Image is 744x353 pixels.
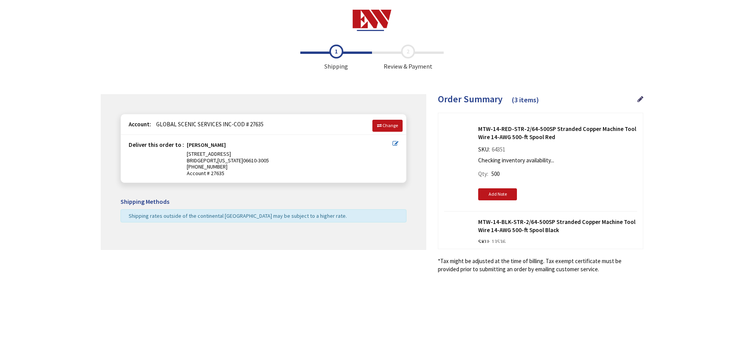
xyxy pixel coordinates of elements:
: *Tax might be adjusted at the time of billing. Tax exempt certificate must be provided prior to s... [438,257,643,274]
span: Review & Payment [372,45,444,71]
div: SKU: [478,238,507,249]
span: [PHONE_NUMBER] [187,163,227,170]
span: [STREET_ADDRESS] [187,150,231,157]
span: 64351 [490,146,507,153]
strong: MTW-14-BLK-STR-2/64-500SP Stranded Copper Machine Tool Wire 14-AWG 500-ft Spool Black [478,218,637,234]
strong: MTW-14-RED-STR-2/64-500SP Stranded Copper Machine Tool Wire 14-AWG 500-ft Spool Red [478,125,637,141]
strong: Account: [129,121,151,128]
p: Checking inventory availability... [478,156,633,164]
span: Account # 27635 [187,170,393,177]
span: Qty [478,170,487,177]
span: [US_STATE] [217,157,243,164]
span: Change [382,122,398,128]
img: Electrical Wholesalers, Inc. [353,10,392,31]
h5: Shipping Methods [121,198,406,205]
span: Shipping rates outside of the continental [GEOGRAPHIC_DATA] may be subject to a higher rate. [129,212,347,219]
span: Order Summary [438,93,503,105]
span: 13536 [490,238,507,246]
span: Shipping [300,45,372,71]
span: GLOBAL SCENIC SERVICES INC-COD # 27635 [152,121,263,128]
span: (3 items) [512,95,539,104]
strong: Deliver this order to : [129,141,184,148]
strong: [PERSON_NAME] [187,142,226,151]
span: 06610-3005 [243,157,269,164]
a: Change [372,120,403,131]
div: SKU: [478,145,507,156]
span: BRIDGEPORT, [187,157,217,164]
span: 500 [491,170,499,177]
